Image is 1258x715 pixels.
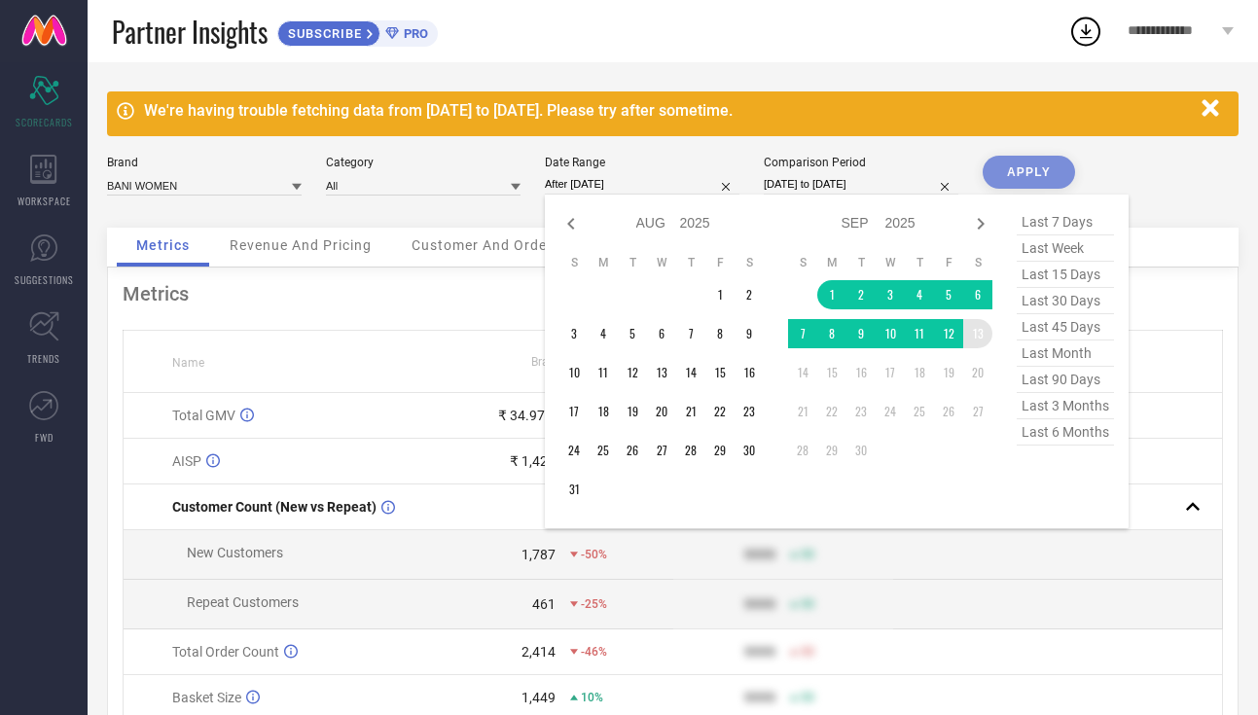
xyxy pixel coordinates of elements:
[963,280,992,309] td: Sat Sep 06 2025
[618,397,647,426] td: Tue Aug 19 2025
[647,436,676,465] td: Wed Aug 27 2025
[1017,340,1114,367] span: last month
[589,436,618,465] td: Mon Aug 25 2025
[934,358,963,387] td: Fri Sep 19 2025
[545,156,739,169] div: Date Range
[172,408,235,423] span: Total GMV
[521,690,556,705] div: 1,449
[510,453,556,469] div: ₹ 1,424
[744,596,775,612] div: 9999
[963,319,992,348] td: Sat Sep 13 2025
[876,280,905,309] td: Wed Sep 03 2025
[676,255,705,270] th: Thursday
[27,351,60,366] span: TRENDS
[876,255,905,270] th: Wednesday
[788,358,817,387] td: Sun Sep 14 2025
[521,547,556,562] div: 1,787
[735,255,764,270] th: Saturday
[559,319,589,348] td: Sun Aug 03 2025
[532,596,556,612] div: 461
[172,644,279,660] span: Total Order Count
[1017,367,1114,393] span: last 90 days
[876,319,905,348] td: Wed Sep 10 2025
[963,397,992,426] td: Sat Sep 27 2025
[801,597,814,611] span: 50
[172,356,204,370] span: Name
[817,255,846,270] th: Monday
[187,545,283,560] span: New Customers
[545,174,739,195] input: Select date range
[676,358,705,387] td: Thu Aug 14 2025
[705,436,735,465] td: Fri Aug 29 2025
[647,255,676,270] th: Wednesday
[581,548,607,561] span: -50%
[905,280,934,309] td: Thu Sep 04 2025
[559,475,589,504] td: Sun Aug 31 2025
[326,156,521,169] div: Category
[934,397,963,426] td: Fri Sep 26 2025
[647,358,676,387] td: Wed Aug 13 2025
[1017,262,1114,288] span: last 15 days
[846,358,876,387] td: Tue Sep 16 2025
[277,16,438,47] a: SUBSCRIBEPRO
[144,101,1192,120] div: We're having trouble fetching data from [DATE] to [DATE]. Please try after sometime.
[817,319,846,348] td: Mon Sep 08 2025
[705,358,735,387] td: Fri Aug 15 2025
[676,436,705,465] td: Thu Aug 28 2025
[764,156,958,169] div: Comparison Period
[934,280,963,309] td: Fri Sep 05 2025
[744,547,775,562] div: 9999
[846,255,876,270] th: Tuesday
[963,255,992,270] th: Saturday
[559,436,589,465] td: Sun Aug 24 2025
[618,436,647,465] td: Tue Aug 26 2025
[676,397,705,426] td: Thu Aug 21 2025
[905,358,934,387] td: Thu Sep 18 2025
[817,397,846,426] td: Mon Sep 22 2025
[399,26,428,41] span: PRO
[618,319,647,348] td: Tue Aug 05 2025
[521,644,556,660] div: 2,414
[172,499,377,515] span: Customer Count (New vs Repeat)
[581,597,607,611] span: -25%
[846,319,876,348] td: Tue Sep 09 2025
[123,282,1223,305] div: Metrics
[744,690,775,705] div: 9999
[278,26,367,41] span: SUBSCRIBE
[136,237,190,253] span: Metrics
[905,397,934,426] td: Thu Sep 25 2025
[817,358,846,387] td: Mon Sep 15 2025
[412,237,560,253] span: Customer And Orders
[1068,14,1103,49] div: Open download list
[589,397,618,426] td: Mon Aug 18 2025
[18,194,71,208] span: WORKSPACE
[172,690,241,705] span: Basket Size
[581,691,603,704] span: 10%
[735,319,764,348] td: Sat Aug 09 2025
[705,280,735,309] td: Fri Aug 01 2025
[744,644,775,660] div: 9999
[934,255,963,270] th: Friday
[15,272,74,287] span: SUGGESTIONS
[735,358,764,387] td: Sat Aug 16 2025
[618,255,647,270] th: Tuesday
[846,397,876,426] td: Tue Sep 23 2025
[846,280,876,309] td: Tue Sep 02 2025
[764,174,958,195] input: Select comparison period
[905,255,934,270] th: Thursday
[817,436,846,465] td: Mon Sep 29 2025
[531,355,595,369] span: Brand Value
[559,358,589,387] td: Sun Aug 10 2025
[876,358,905,387] td: Wed Sep 17 2025
[559,212,583,235] div: Previous month
[1017,314,1114,340] span: last 45 days
[107,156,302,169] div: Brand
[705,397,735,426] td: Fri Aug 22 2025
[559,255,589,270] th: Sunday
[589,255,618,270] th: Monday
[618,358,647,387] td: Tue Aug 12 2025
[934,319,963,348] td: Fri Sep 12 2025
[35,430,54,445] span: FWD
[705,255,735,270] th: Friday
[676,319,705,348] td: Thu Aug 07 2025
